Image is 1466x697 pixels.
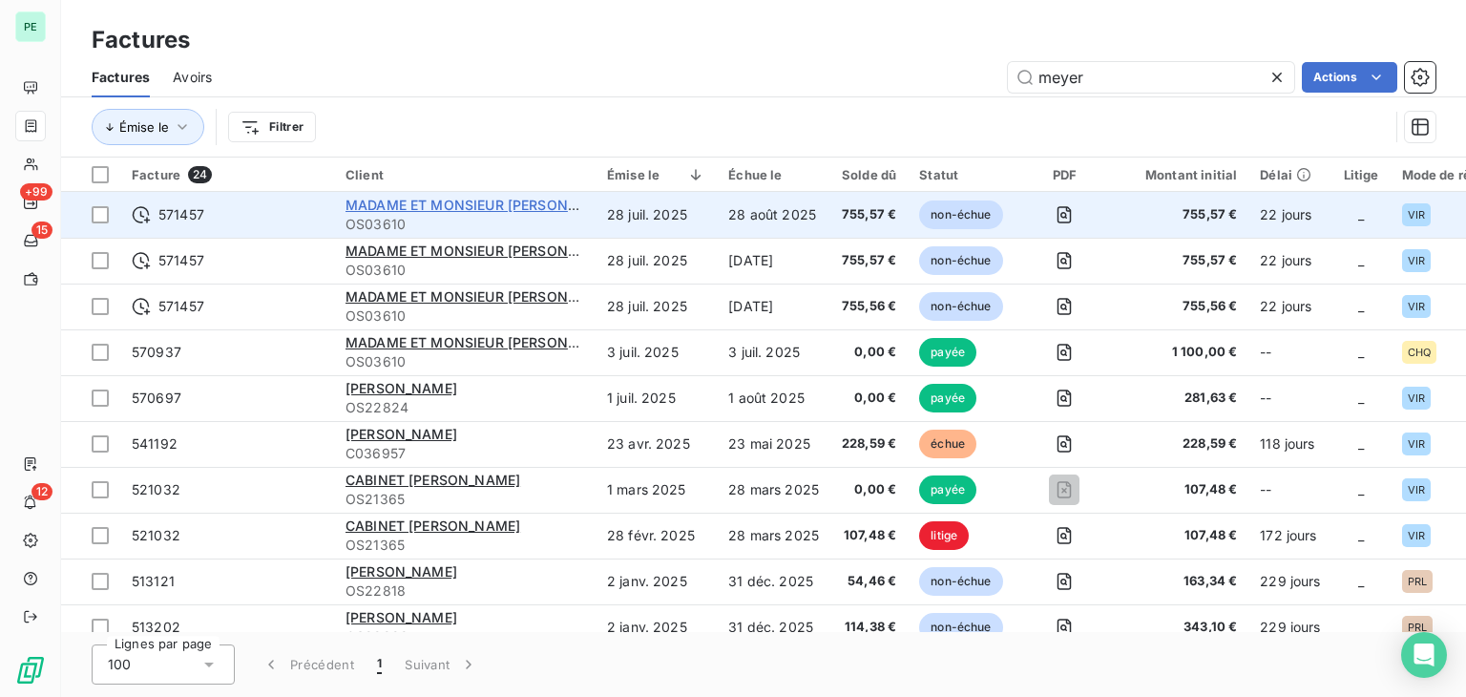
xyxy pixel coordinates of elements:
span: OS03610 [346,306,584,326]
span: 513202 [132,619,180,635]
span: 755,56 € [1122,297,1237,316]
span: OS22828 [346,627,584,646]
div: Montant initial [1122,167,1237,182]
span: 228,59 € [842,434,896,454]
span: 12 [31,483,52,500]
td: 22 jours [1248,192,1331,238]
td: 2 janv. 2025 [596,604,717,650]
div: Litige [1344,167,1379,182]
td: 31 déc. 2025 [717,604,830,650]
span: non-échue [919,292,1002,321]
span: [PERSON_NAME] [346,380,457,396]
button: 1 [366,644,393,685]
td: -- [1248,467,1331,513]
span: _ [1358,344,1364,360]
div: Solde dû [842,167,896,182]
span: Factures [92,68,150,87]
span: échue [919,430,976,458]
td: 3 juil. 2025 [596,329,717,375]
span: VIR [1408,209,1425,221]
span: VIR [1408,530,1425,541]
span: CABINET [PERSON_NAME] [346,517,520,534]
td: 22 jours [1248,284,1331,329]
span: 228,59 € [1122,434,1237,454]
span: [PERSON_NAME] [346,426,457,442]
span: 107,48 € [1122,526,1237,545]
span: VIR [1408,392,1425,404]
span: 100 [108,655,131,674]
td: 2 janv. 2025 [596,559,717,604]
span: 15 [31,222,52,239]
td: 28 juil. 2025 [596,192,717,238]
td: 28 août 2025 [717,192,830,238]
span: non-échue [919,567,1002,596]
td: -- [1248,329,1331,375]
td: 3 juil. 2025 [717,329,830,375]
span: VIR [1408,484,1425,496]
span: CABINET [PERSON_NAME] [346,472,520,488]
a: 15 [15,225,45,256]
div: Statut [919,167,1006,182]
div: Émise le [607,167,705,182]
span: _ [1358,573,1364,589]
span: 54,46 € [842,572,896,591]
span: non-échue [919,613,1002,642]
span: 755,57 € [842,205,896,224]
td: 23 avr. 2025 [596,421,717,467]
input: Rechercher [1008,62,1294,93]
span: _ [1358,619,1364,635]
span: MADAME ET MONSIEUR [PERSON_NAME] [346,288,619,305]
td: 28 févr. 2025 [596,513,717,559]
span: non-échue [919,201,1002,229]
span: 571457 [158,205,204,224]
span: 0,00 € [842,389,896,408]
span: 114,38 € [842,618,896,637]
span: _ [1358,435,1364,452]
div: Open Intercom Messenger [1401,632,1447,678]
span: 1 [377,655,382,674]
span: VIR [1408,438,1425,450]
span: _ [1358,298,1364,314]
span: OS22824 [346,398,584,417]
span: 755,57 € [842,251,896,270]
td: 172 jours [1248,513,1331,559]
span: 513121 [132,573,175,589]
td: [DATE] [717,284,830,329]
span: OS21365 [346,490,584,509]
span: OS03610 [346,215,584,234]
td: 28 juil. 2025 [596,238,717,284]
span: 570937 [132,344,181,360]
div: PDF [1030,167,1099,182]
div: Client [346,167,584,182]
div: Délai [1260,167,1320,182]
span: PRL [1408,576,1427,587]
td: 229 jours [1248,604,1331,650]
div: Échue le [728,167,819,182]
span: [PERSON_NAME] [346,563,457,580]
div: PE [15,11,46,42]
span: payée [919,475,976,504]
span: MADAME ET MONSIEUR [PERSON_NAME] [346,243,619,259]
td: 1 mars 2025 [596,467,717,513]
span: 0,00 € [842,480,896,499]
span: VIR [1408,301,1425,312]
span: [PERSON_NAME] [346,609,457,625]
span: 571457 [158,251,204,270]
a: +99 [15,187,45,218]
span: 107,48 € [842,526,896,545]
span: _ [1358,252,1364,268]
button: Filtrer [228,112,316,142]
button: Émise le [92,109,204,145]
span: litige [919,521,969,550]
span: CHQ [1408,347,1431,358]
span: 541192 [132,435,178,452]
span: VIR [1408,255,1425,266]
span: 755,56 € [842,297,896,316]
span: 570697 [132,390,181,406]
span: 755,57 € [1122,205,1237,224]
span: 281,63 € [1122,389,1237,408]
span: OS03610 [346,352,584,371]
td: 28 juil. 2025 [596,284,717,329]
span: payée [919,384,976,412]
span: _ [1358,390,1364,406]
